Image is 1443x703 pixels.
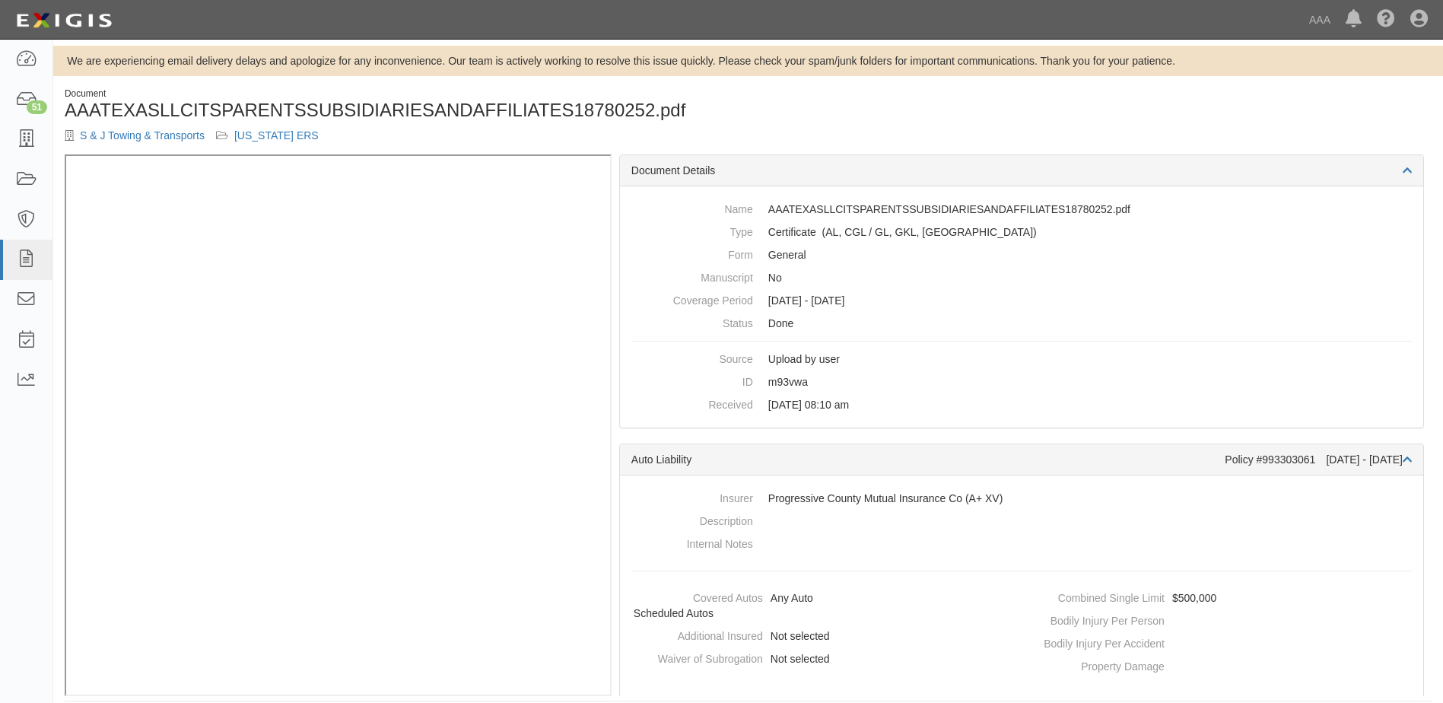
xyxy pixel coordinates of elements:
h1: AAATEXASLLCITSPARENTSSUBSIDIARIESANDAFFILIATES18780252.pdf [65,100,737,120]
dt: Received [631,393,753,412]
dd: Upload by user [631,348,1412,371]
dt: Combined Single Limit [1028,587,1165,606]
dd: No [631,266,1412,289]
dt: Type [631,221,753,240]
div: Document Details [620,155,1423,186]
dt: Internal Notes [631,533,753,552]
i: Help Center - Complianz [1377,11,1395,29]
dd: AAATEXASLLCITSPARENTSSUBSIDIARIESANDAFFILIATES18780252.pdf [631,198,1412,221]
dd: Any Auto, Scheduled Autos [626,587,1016,625]
dd: Auto Liability Commercial General Liability / Garage Liability Garage Keepers Liability On-Hook [631,221,1412,243]
div: Policy #993303061 [DATE] - [DATE] [1225,452,1412,467]
a: [US_STATE] ERS [234,129,319,142]
dd: [DATE] - [DATE] [631,289,1412,312]
dt: Covered Autos [626,587,763,606]
div: Auto Liability [631,452,1225,467]
div: Document [65,87,737,100]
dt: Insurer [631,487,753,506]
div: We are experiencing email delivery delays and apologize for any inconvenience. Our team is active... [53,53,1443,68]
dd: Progressive County Mutual Insurance Co (A+ XV) [631,487,1412,510]
a: S & J Towing & Transports [80,129,205,142]
img: logo-5460c22ac91f19d4615b14bd174203de0afe785f0fc80cf4dbbc73dc1793850b.png [11,7,116,34]
dd: Done [631,312,1412,335]
dt: Waiver of Subrogation [626,647,763,666]
dd: [DATE] 08:10 am [631,393,1412,416]
dt: Bodily Injury Per Accident [1028,632,1165,651]
dt: Manuscript [631,266,753,285]
dt: ID [631,371,753,390]
dt: Description [631,510,753,529]
dt: Bodily Injury Per Person [1028,609,1165,628]
dd: m93vwa [631,371,1412,393]
dd: General [631,243,1412,266]
dd: $500,000 [1028,587,1417,609]
dt: Additional Insured [626,625,763,644]
a: AAA [1302,5,1338,35]
div: 51 [27,100,47,114]
dt: Form [631,243,753,262]
dt: Name [631,198,753,217]
dt: Status [631,312,753,331]
dd: Not selected [626,647,1016,670]
dt: Coverage Period [631,289,753,308]
dd: Not selected [626,625,1016,647]
dt: Property Damage [1028,655,1165,674]
dt: Source [631,348,753,367]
